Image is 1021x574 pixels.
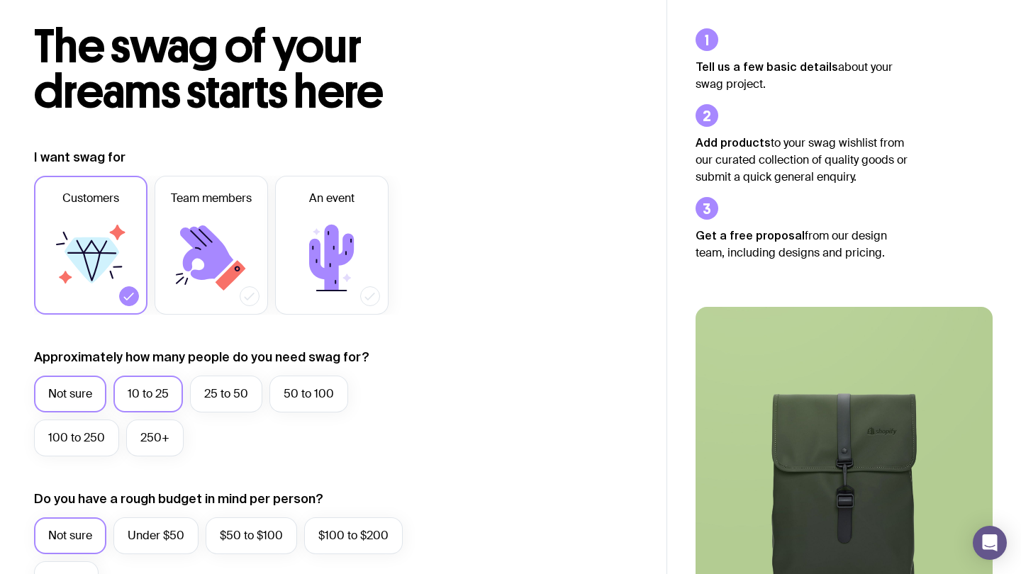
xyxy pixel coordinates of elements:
[34,517,106,554] label: Not sure
[696,60,838,73] strong: Tell us a few basic details
[973,526,1007,560] div: Open Intercom Messenger
[113,517,199,554] label: Under $50
[62,190,119,207] span: Customers
[206,517,297,554] label: $50 to $100
[696,227,908,261] p: from our design team, including designs and pricing.
[696,134,908,186] p: to your swag wishlist from our curated collection of quality goods or submit a quick general enqu...
[309,190,355,207] span: An event
[696,229,805,242] strong: Get a free proposal
[696,136,771,149] strong: Add products
[171,190,252,207] span: Team members
[34,490,323,507] label: Do you have a rough budget in mind per person?
[126,420,184,456] label: 250+
[113,376,183,412] label: 10 to 25
[34,149,125,166] label: I want swag for
[34,349,369,366] label: Approximately how many people do you need swag for?
[34,376,106,412] label: Not sure
[304,517,403,554] label: $100 to $200
[34,420,119,456] label: 100 to 250
[34,18,384,120] span: The swag of your dreams starts here
[696,58,908,93] p: about your swag project.
[269,376,348,412] label: 50 to 100
[190,376,262,412] label: 25 to 50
